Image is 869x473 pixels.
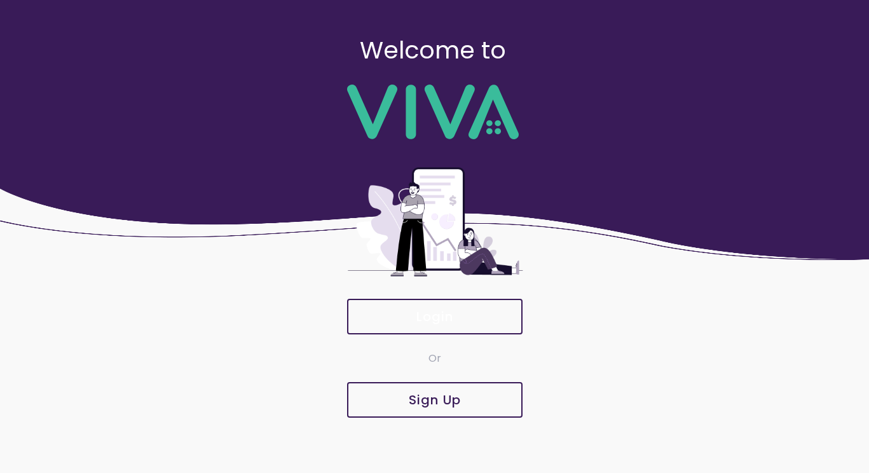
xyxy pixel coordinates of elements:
[428,351,441,366] ion-text: Or
[346,158,524,285] img: entry
[360,33,506,67] ion-text: Welcome to
[347,299,523,334] ion-button: Login
[346,382,524,418] a: Sign Up
[346,299,524,334] a: Login
[347,382,523,418] ion-button: Sign Up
